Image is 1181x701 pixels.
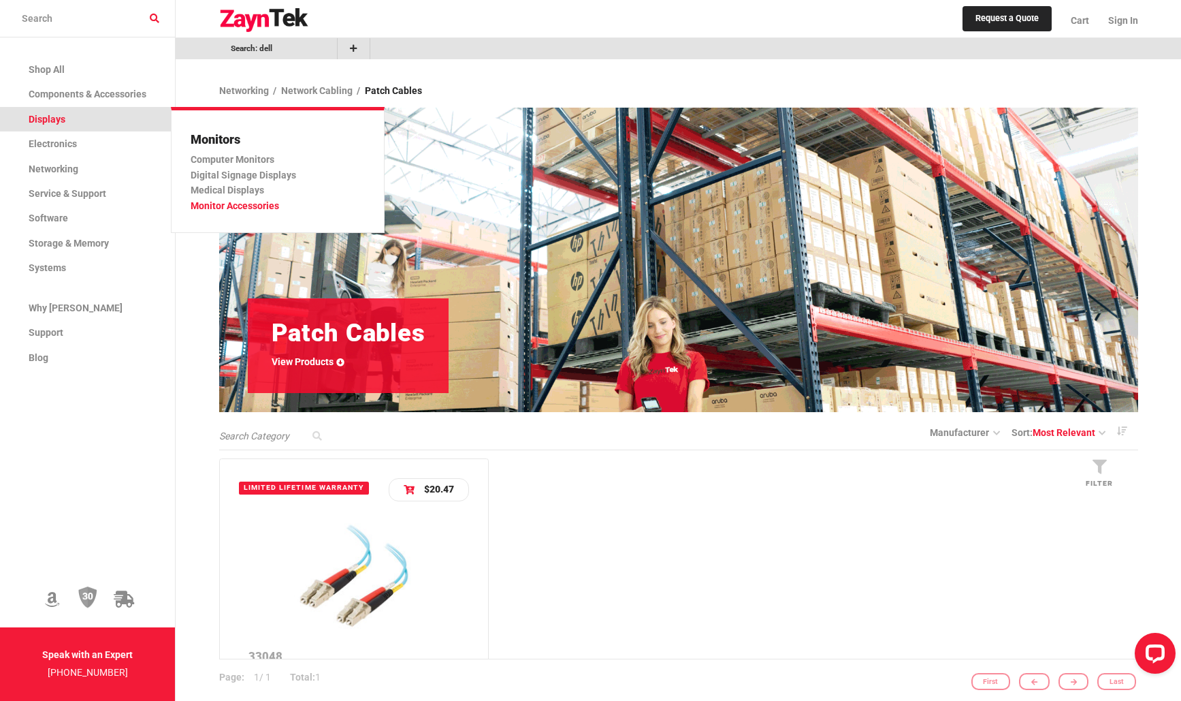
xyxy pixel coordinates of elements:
[272,354,345,369] a: View Products
[29,302,123,313] span: Why [PERSON_NAME]
[290,672,315,683] strong: Total:
[219,8,309,33] img: logo
[29,114,65,125] span: Displays
[239,482,370,495] span: Limited lifetime warranty
[29,352,48,363] span: Blog
[191,198,354,213] a: Monitor Accessories
[191,168,354,183] a: Digital Signage Displays
[42,649,133,660] strong: Speak with an Expert
[184,42,320,55] a: go to /search?term=dell
[248,647,460,668] p: 33048
[1071,477,1128,490] p: Filter
[1033,427,1095,438] span: Most Relevant
[219,672,244,683] strong: Page:
[29,262,66,273] span: Systems
[78,586,97,609] img: 30 Day Return Policy
[191,183,354,198] a: Medical Displays
[191,129,354,149] a: Monitors
[272,322,425,345] h1: Patch Cables
[191,152,354,167] a: Computer Monitors
[320,42,329,55] a: Remove Bookmark
[281,85,365,96] a: Network Cabling
[219,85,281,96] a: Networking
[29,188,106,199] span: Service & Support
[280,659,330,696] p: 1
[278,518,430,632] img: 33048 -- C2G 5m LC-LC 10Gb 50/125 Duplex Multimode OM3 Fiber Cable - Aqua - 16ft - Patch cable - LC
[1124,627,1181,685] iframe: LiveChat chat widget
[219,429,328,443] input: Search Category
[1061,3,1099,37] a: Cart
[29,89,146,99] span: Components & Accessories
[29,64,65,75] span: Shop All
[29,138,77,149] span: Electronics
[254,672,259,683] span: 1
[962,6,1052,32] a: Request a Quote
[424,481,454,499] p: $20.47
[29,163,78,174] span: Networking
[1071,15,1089,26] span: Cart
[1105,422,1138,440] a: Descending
[1099,3,1138,37] a: Sign In
[29,213,68,223] span: Software
[1012,425,1105,440] a: Sort:
[29,238,109,249] span: Storage & Memory
[930,427,999,438] a: manufacturer
[48,667,128,678] a: [PHONE_NUMBER]
[219,659,280,696] p: / 1
[29,327,63,338] span: Support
